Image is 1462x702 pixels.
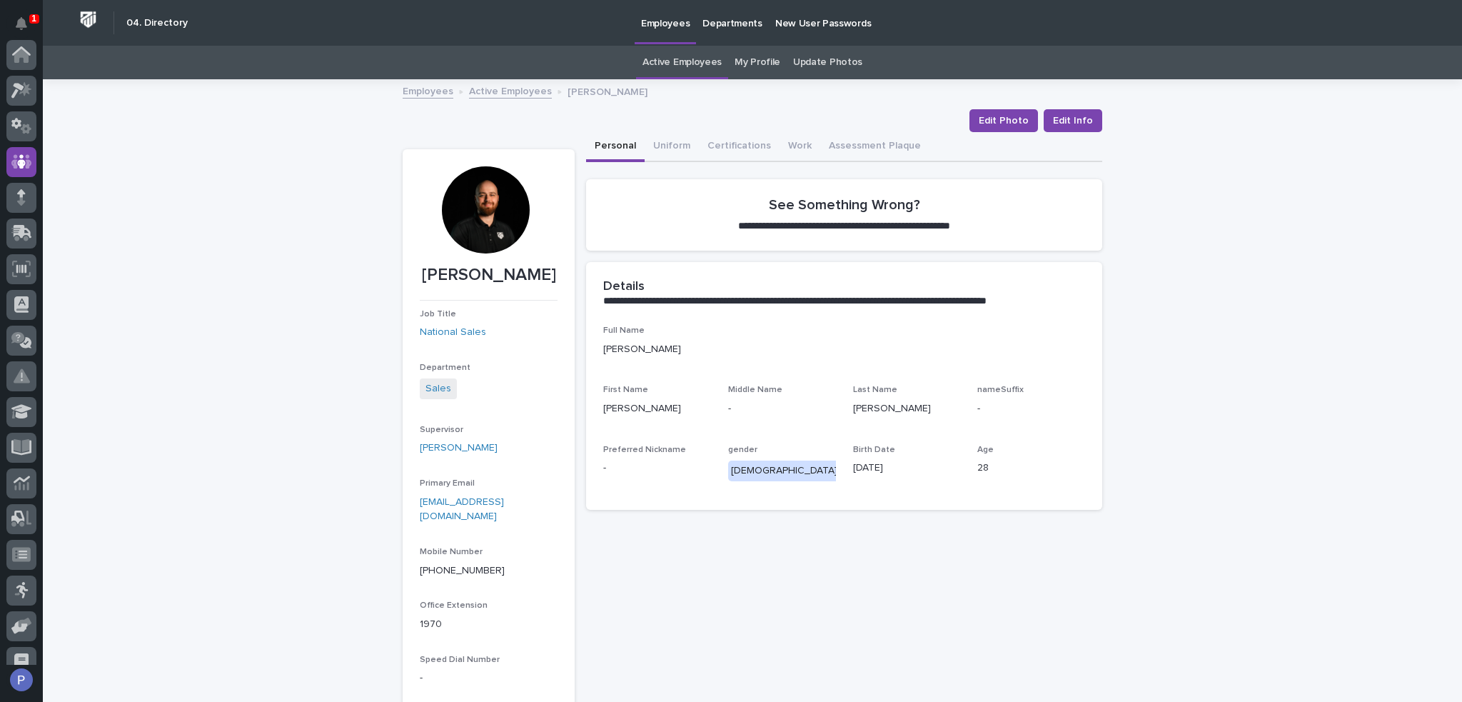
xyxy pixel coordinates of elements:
span: nameSuffix [977,386,1024,394]
a: Sales [425,381,451,396]
button: Certifications [699,132,780,162]
p: 28 [977,461,1085,476]
button: Personal [586,132,645,162]
span: Edit Photo [979,114,1029,128]
a: [EMAIL_ADDRESS][DOMAIN_NAME] [420,497,504,522]
div: [DEMOGRAPHIC_DATA] [728,461,840,481]
span: First Name [603,386,648,394]
span: Birth Date [853,446,895,454]
a: Active Employees [469,82,552,99]
a: Employees [403,82,453,99]
p: - [728,401,836,416]
span: Edit Info [1053,114,1093,128]
p: - [603,461,711,476]
span: Middle Name [728,386,782,394]
span: Age [977,446,994,454]
a: [PHONE_NUMBER] [420,566,505,576]
span: gender [728,446,757,454]
p: - [420,671,558,686]
span: Last Name [853,386,897,394]
button: Edit Photo [969,109,1038,132]
img: Workspace Logo [75,6,101,33]
div: Notifications1 [18,17,36,40]
p: 1 [31,14,36,24]
h2: See Something Wrong? [769,196,920,214]
span: Speed Dial Number [420,656,500,664]
p: [PERSON_NAME] [603,342,1085,357]
h2: 04. Directory [126,17,188,29]
p: - [977,401,1085,416]
p: [DATE] [853,461,961,476]
span: Office Extension [420,601,488,610]
a: My Profile [735,46,780,79]
a: Update Photos [793,46,862,79]
button: Notifications [6,9,36,39]
button: Uniform [645,132,699,162]
h2: Details [603,279,645,295]
span: Mobile Number [420,548,483,556]
button: Work [780,132,820,162]
p: [PERSON_NAME] [603,401,711,416]
p: [PERSON_NAME] [853,401,961,416]
span: Department [420,363,470,372]
a: Active Employees [642,46,722,79]
p: [PERSON_NAME] [420,265,558,286]
button: Assessment Plaque [820,132,929,162]
button: users-avatar [6,665,36,695]
a: National Sales [420,325,486,340]
p: [PERSON_NAME] [568,83,647,99]
span: Primary Email [420,479,475,488]
span: Full Name [603,326,645,335]
p: 1970 [420,617,558,632]
a: [PERSON_NAME] [420,441,498,456]
button: Edit Info [1044,109,1102,132]
span: Job Title [420,310,456,319]
span: Preferred Nickname [603,446,686,454]
span: Supervisor [420,426,463,434]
